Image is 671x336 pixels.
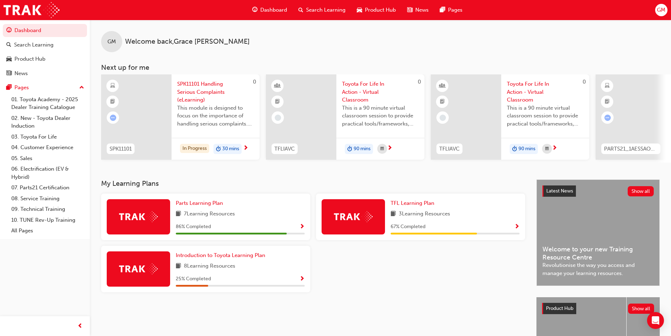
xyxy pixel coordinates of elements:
span: 90 mins [518,145,535,153]
span: news-icon [6,71,12,77]
div: News [14,69,28,78]
img: Trak [4,2,60,18]
a: All Pages [8,225,87,236]
img: Trak [334,211,373,222]
h3: My Learning Plans [101,179,525,188]
a: 0TFLIAVCToyota For Life In Action - Virtual ClassroomThis is a 90 minute virtual classroom sessio... [266,74,424,160]
span: Product Hub [365,6,396,14]
span: booktick-icon [110,97,115,106]
span: This is a 90 minute virtual classroom session to provide practical tools/frameworks, behaviours a... [507,104,584,128]
span: Dashboard [260,6,287,14]
span: prev-icon [77,322,83,331]
div: Open Intercom Messenger [647,312,664,329]
a: search-iconSearch Learning [293,3,351,17]
span: duration-icon [216,145,221,154]
span: Product Hub [546,305,573,311]
span: TFLIAVC [439,145,460,153]
div: In Progress [180,144,209,153]
button: Pages [3,81,87,94]
div: Product Hub [14,55,45,63]
span: guage-icon [6,28,12,34]
span: TFLIAVC [274,145,295,153]
span: book-icon [176,210,181,219]
span: Show Progress [299,224,305,230]
a: Latest NewsShow all [542,185,654,197]
button: Show Progress [299,275,305,283]
span: Parts Learning Plan [176,200,223,206]
span: learningResourceType_INSTRUCTOR_LED-icon [440,81,445,91]
span: SPK11101 Handling Serious Complaints (eLearning) [177,80,254,104]
span: pages-icon [440,6,445,14]
span: Welcome to your new Training Resource Centre [542,245,654,261]
span: 86 % Completed [176,223,211,231]
button: GM [655,4,667,16]
span: learningResourceType_ELEARNING-icon [110,81,115,91]
span: Pages [448,6,462,14]
span: search-icon [6,42,11,48]
span: learningRecordVerb_ATTEMPT-icon [604,115,611,121]
button: Show all [628,186,654,196]
span: book-icon [391,210,396,219]
span: PARTS21_1AESSAO_0321_EL [604,145,658,153]
span: next-icon [243,145,248,152]
span: book-icon [176,262,181,271]
span: Introduction to Toyota Learning Plan [176,252,265,258]
span: Toyota For Life In Action - Virtual Classroom [342,80,419,104]
a: 08. Service Training [8,193,87,204]
span: learningRecordVerb_NONE-icon [440,115,446,121]
span: Revolutionise the way you access and manage your learning resources. [542,261,654,277]
a: 05. Sales [8,153,87,164]
span: TFL Learning Plan [391,200,434,206]
a: 0TFLIAVCToyota For Life In Action - Virtual ClassroomThis is a 90 minute virtual classroom sessio... [431,74,589,160]
span: GM [107,38,116,46]
span: This is a 90 minute virtual classroom session to provide practical tools/frameworks, behaviours a... [342,104,419,128]
button: Show Progress [299,222,305,231]
a: car-iconProduct Hub [351,3,402,17]
span: News [415,6,429,14]
button: DashboardSearch LearningProduct HubNews [3,23,87,81]
span: booktick-icon [605,97,610,106]
span: GM [657,6,665,14]
span: learningResourceType_ELEARNING-icon [605,81,610,91]
a: 01. Toyota Academy - 2025 Dealer Training Catalogue [8,94,87,113]
a: Product HubShow all [542,303,654,314]
a: Parts Learning Plan [176,199,226,207]
span: search-icon [298,6,303,14]
span: 7 Learning Resources [184,210,235,219]
span: This module is designed to focus on the importance of handling serious complaints. To provide a c... [177,104,254,128]
span: Show Progress [299,276,305,282]
a: 10. TUNE Rev-Up Training [8,215,87,226]
span: Latest News [546,188,573,194]
span: duration-icon [347,145,352,154]
button: Show Progress [514,222,520,231]
span: 0 [583,79,586,85]
a: TFL Learning Plan [391,199,437,207]
a: 09. Technical Training [8,204,87,215]
span: car-icon [6,56,12,62]
a: News [3,67,87,80]
a: 06. Electrification (EV & Hybrid) [8,164,87,182]
button: Show all [628,304,654,314]
a: Latest NewsShow allWelcome to your new Training Resource CentreRevolutionise the way you access a... [536,179,660,286]
span: learningRecordVerb_NONE-icon [275,115,281,121]
span: Welcome back , Grace [PERSON_NAME] [125,38,250,46]
a: news-iconNews [402,3,434,17]
span: 0 [253,79,256,85]
div: Pages [14,84,29,92]
div: Search Learning [14,41,54,49]
a: 04. Customer Experience [8,142,87,153]
span: 25 % Completed [176,275,211,283]
span: 3 Learning Resources [399,210,450,219]
a: Search Learning [3,38,87,51]
span: next-icon [387,145,392,152]
a: Product Hub [3,53,87,66]
span: 0 [418,79,421,85]
a: pages-iconPages [434,3,468,17]
span: calendar-icon [545,145,549,153]
span: duration-icon [512,145,517,154]
img: Trak [119,211,158,222]
a: 07. Parts21 Certification [8,182,87,193]
span: Show Progress [514,224,520,230]
span: 67 % Completed [391,223,425,231]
